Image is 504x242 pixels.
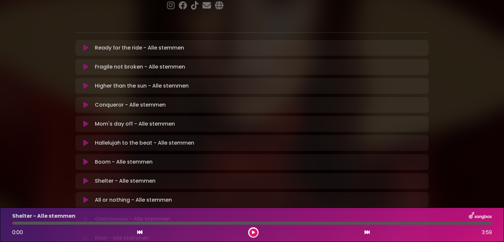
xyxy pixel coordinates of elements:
[95,82,189,90] p: Higher than the sun - Alle stemmen
[95,139,194,147] p: Hallelujah to the beat - Alle stemmen
[95,158,153,166] p: Boom - Alle stemmen
[95,196,172,204] p: All or nothing - Alle stemmen
[469,212,492,220] img: songbox-logo-white.png
[12,229,23,236] span: 0:00
[95,63,185,71] p: Fragile not broken - Alle stemmen
[95,101,166,109] p: Conqueror - Alle stemmen
[12,212,75,220] p: Shelter - Alle stemmen
[95,120,175,128] p: Mom's day off - Alle stemmen
[482,229,492,236] span: 3:59
[95,44,184,52] p: Ready for the ride - Alle stemmen
[95,177,156,185] p: Shelter - Alle stemmen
